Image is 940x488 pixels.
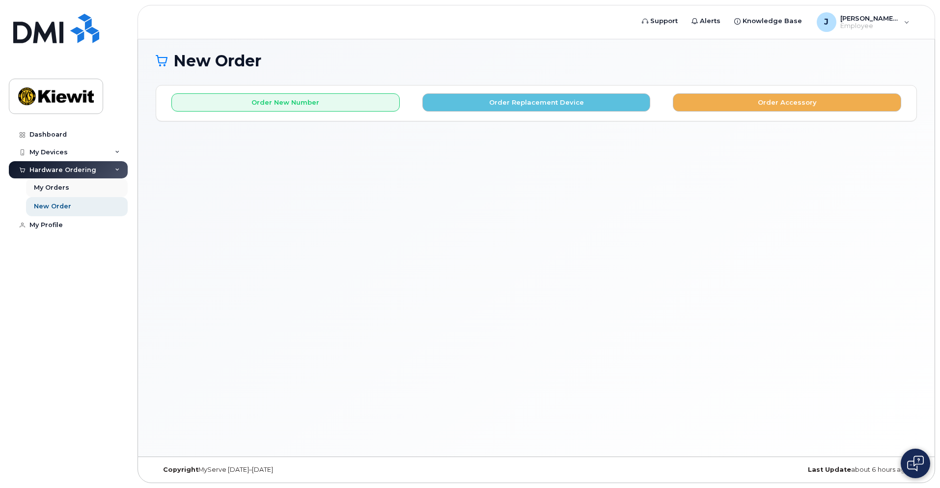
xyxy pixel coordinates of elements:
[163,466,198,473] strong: Copyright
[663,466,917,474] div: about 6 hours ago
[156,466,410,474] div: MyServe [DATE]–[DATE]
[171,93,400,112] button: Order New Number
[673,93,901,112] button: Order Accessory
[422,93,651,112] button: Order Replacement Device
[156,52,917,69] h1: New Order
[907,456,924,471] img: Open chat
[808,466,851,473] strong: Last Update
